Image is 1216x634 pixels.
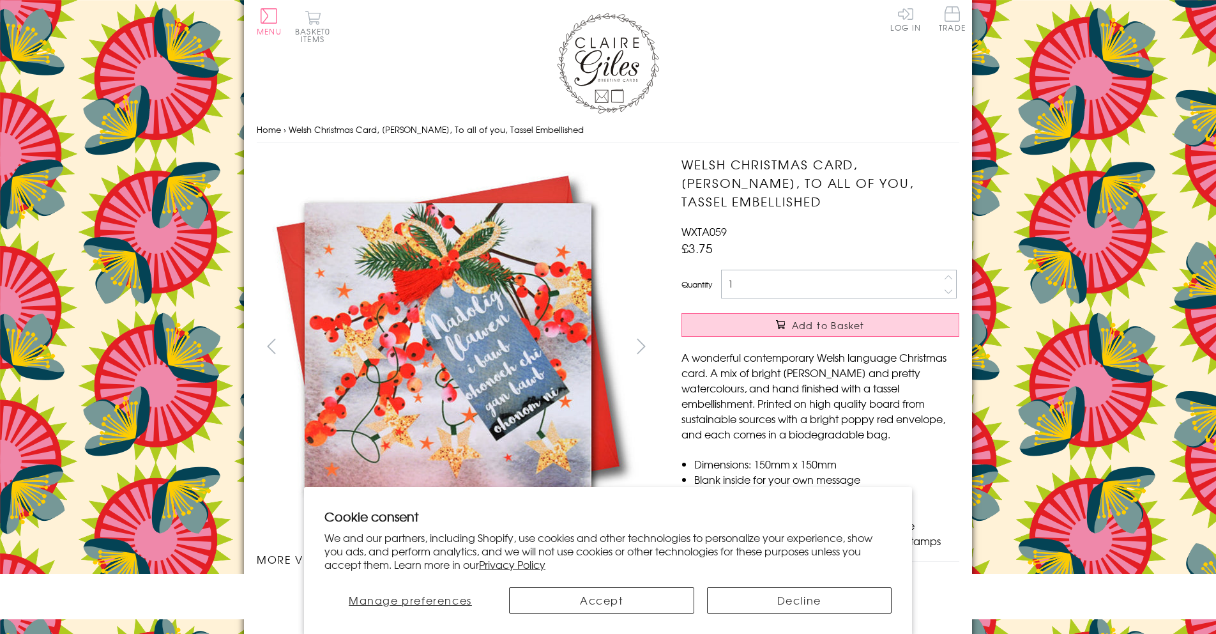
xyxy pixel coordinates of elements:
[509,587,694,614] button: Accept
[289,123,584,135] span: Welsh Christmas Card, [PERSON_NAME], To all of you, Tassel Embellished
[349,592,472,608] span: Manage preferences
[257,8,282,35] button: Menu
[681,313,959,337] button: Add to Basket
[656,155,1039,539] img: Welsh Christmas Card, Nadolig Llawen, To all of you, Tassel Embellished
[681,224,727,239] span: WXTA059
[694,456,959,472] li: Dimensions: 150mm x 150mm
[792,319,865,332] span: Add to Basket
[295,10,330,43] button: Basket0 items
[257,332,285,360] button: prev
[627,332,656,360] button: next
[257,117,959,143] nav: breadcrumbs
[257,123,281,135] a: Home
[890,6,921,31] a: Log In
[324,531,892,571] p: We and our partners, including Shopify, use cookies and other technologies to personalize your ex...
[284,123,286,135] span: ›
[324,507,892,525] h2: Cookie consent
[557,13,659,114] img: Claire Giles Greetings Cards
[707,587,892,614] button: Decline
[694,472,959,487] li: Blank inside for your own message
[257,552,656,567] h3: More views
[681,350,959,442] p: A wonderful contemporary Welsh language Christmas card. A mix of bright [PERSON_NAME] and pretty ...
[257,155,640,538] img: Welsh Christmas Card, Nadolig Llawen, To all of you, Tassel Embellished
[939,6,966,34] a: Trade
[257,26,282,37] span: Menu
[681,279,712,290] label: Quantity
[301,26,330,45] span: 0 items
[681,155,959,210] h1: Welsh Christmas Card, [PERSON_NAME], To all of you, Tassel Embellished
[681,239,713,257] span: £3.75
[324,587,496,614] button: Manage preferences
[939,6,966,31] span: Trade
[479,557,545,572] a: Privacy Policy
